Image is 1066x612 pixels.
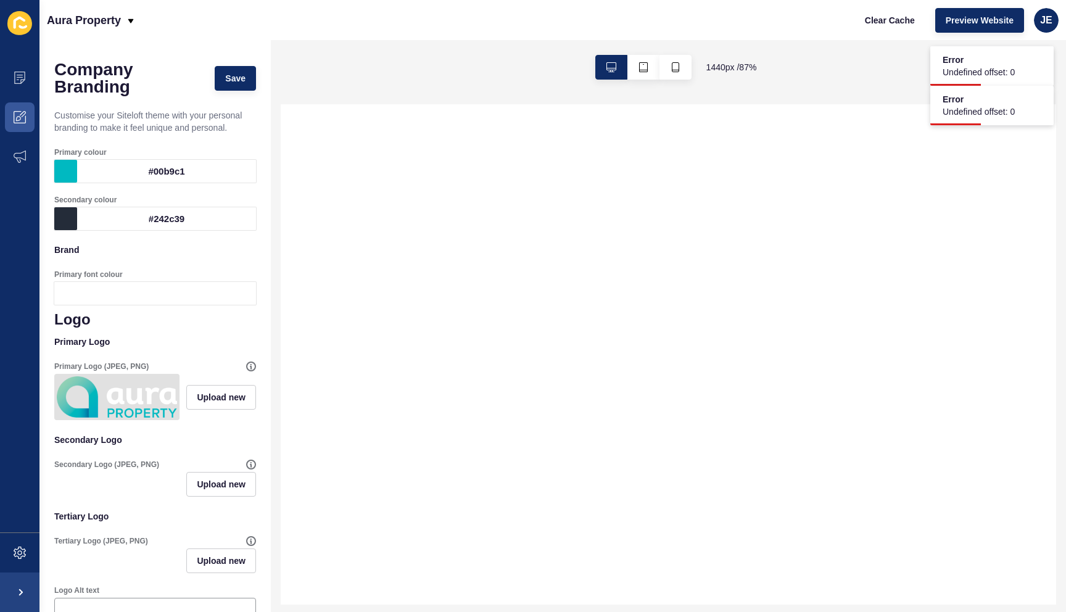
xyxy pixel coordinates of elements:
[47,5,121,36] p: Aura Property
[186,472,256,497] button: Upload new
[186,385,256,410] button: Upload new
[54,195,117,205] label: Secondary colour
[54,102,256,141] p: Customise your Siteloft theme with your personal branding to make it feel unique and personal.
[54,61,202,96] h1: Company Branding
[54,311,256,328] h1: Logo
[54,426,256,453] p: Secondary Logo
[197,555,246,567] span: Upload new
[54,236,256,263] p: Brand
[54,362,149,371] label: Primary Logo (JPEG, PNG)
[865,14,915,27] span: Clear Cache
[54,270,123,279] label: Primary font colour
[54,536,148,546] label: Tertiary Logo (JPEG, PNG)
[935,8,1024,33] button: Preview Website
[54,460,159,469] label: Secondary Logo (JPEG, PNG)
[197,478,246,490] span: Upload new
[225,72,246,85] span: Save
[54,503,256,530] p: Tertiary Logo
[57,376,177,418] img: d6ad27fc51565b13658bc7d4c81fab8c.png
[54,585,99,595] label: Logo Alt text
[943,93,1015,105] span: Error
[215,66,256,91] button: Save
[54,147,107,157] label: Primary colour
[706,61,757,73] span: 1440 px / 87 %
[1040,14,1052,27] span: JE
[943,54,1015,66] span: Error
[943,66,1015,78] span: Undefined offset: 0
[946,14,1014,27] span: Preview Website
[77,160,256,183] div: #00b9c1
[197,391,246,403] span: Upload new
[854,8,925,33] button: Clear Cache
[77,207,256,230] div: #242c39
[943,105,1015,118] span: Undefined offset: 0
[54,328,256,355] p: Primary Logo
[186,548,256,573] button: Upload new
